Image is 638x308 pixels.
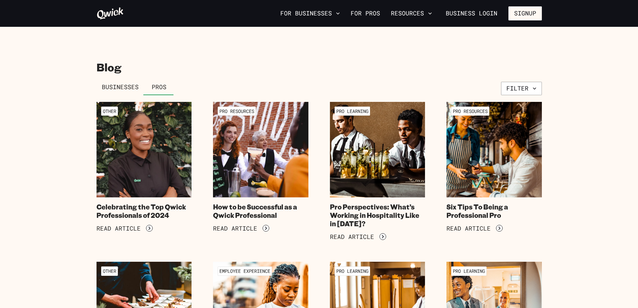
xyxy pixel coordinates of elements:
span: Pro Learning [451,266,487,275]
img: Pro Perspectives: What’s Working in Hospitality Like in 2024? [330,102,425,197]
h4: Celebrating the Top Qwick Professionals of 2024 [96,203,192,220]
button: Resources [388,8,435,19]
span: Other [101,266,118,275]
h2: Blog [96,60,542,74]
button: Signup [508,6,542,20]
span: Businesses [102,83,139,91]
a: OtherCelebrating the Top Qwick Professionals of 2024Read Article [96,102,192,240]
button: For Businesses [278,8,343,19]
span: Read Article [96,225,141,232]
a: Pro ResourcesHow to be Successful as a Qwick ProfessionalRead Article [213,102,308,240]
span: Pro Learning [335,107,370,116]
button: Filter [501,82,542,95]
img: Six Tips To Being a Professional Pro [446,102,542,197]
h4: How to be Successful as a Qwick Professional [213,203,308,220]
img: Celebrating the Top Qwick Professionals of 2024 [96,102,192,197]
h4: Six Tips To Being a Professional Pro [446,203,542,220]
img: How to be Successful as a Qwick Professional [213,102,308,197]
span: Read Article [446,225,491,232]
span: Pro Resources [451,107,489,116]
a: For Pros [348,8,383,19]
span: Pros [152,83,166,91]
span: Read Article [330,233,374,241]
h4: Pro Perspectives: What’s Working in Hospitality Like in [DATE]? [330,203,425,228]
span: Read Article [213,225,257,232]
span: Pro Resources [218,107,256,116]
a: Business Login [440,6,503,20]
a: Pro ResourcesSix Tips To Being a Professional ProRead Article [446,102,542,240]
a: Pro LearningPro Perspectives: What’s Working in Hospitality Like in [DATE]?Read Article [330,102,425,240]
span: Other [101,107,118,116]
span: Employee Experience [218,266,272,275]
span: Pro Learning [335,266,370,275]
